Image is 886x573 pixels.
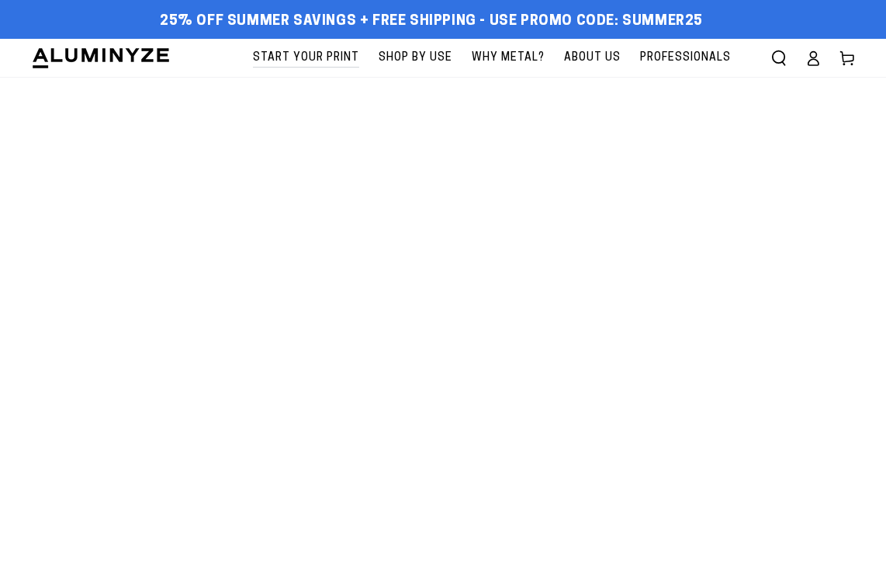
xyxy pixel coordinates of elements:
[564,48,621,68] span: About Us
[160,13,703,30] span: 25% off Summer Savings + Free Shipping - Use Promo Code: SUMMER25
[464,39,552,77] a: Why Metal?
[371,39,460,77] a: Shop By Use
[640,48,731,68] span: Professionals
[245,39,367,77] a: Start Your Print
[31,47,171,70] img: Aluminyze
[762,41,796,75] summary: Search our site
[632,39,739,77] a: Professionals
[253,48,359,68] span: Start Your Print
[472,48,545,68] span: Why Metal?
[379,48,452,68] span: Shop By Use
[556,39,628,77] a: About Us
